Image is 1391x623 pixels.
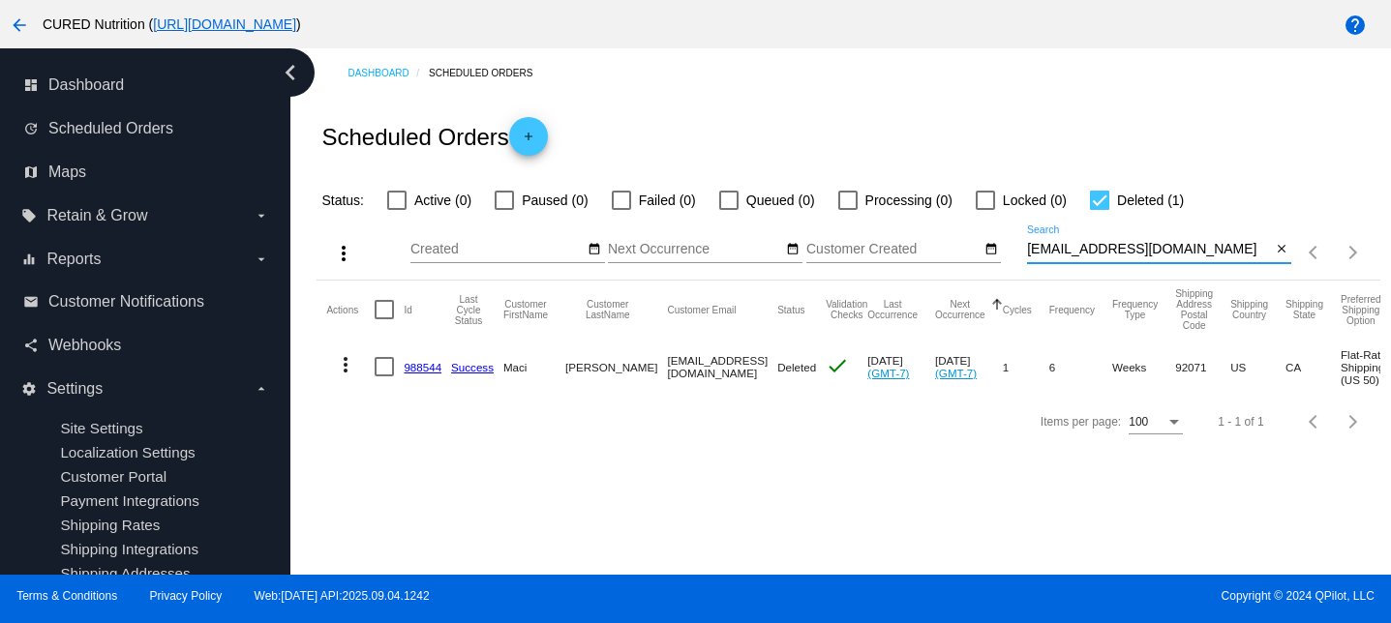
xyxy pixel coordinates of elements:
mat-header-cell: Actions [326,281,375,339]
span: Deleted (1) [1117,189,1184,212]
i: arrow_drop_down [254,252,269,267]
mat-cell: 92071 [1175,339,1230,395]
span: Queued (0) [746,189,815,212]
mat-cell: [EMAIL_ADDRESS][DOMAIN_NAME] [667,339,777,395]
button: Change sorting for ShippingPostcode [1175,288,1213,331]
i: arrow_drop_down [254,381,269,397]
a: Scheduled Orders [429,58,550,88]
span: Active (0) [414,189,471,212]
span: Locked (0) [1003,189,1067,212]
a: Customer Portal [60,468,166,485]
button: Change sorting for ShippingState [1285,299,1323,320]
button: Change sorting for PreferredShippingOption [1341,294,1381,326]
div: 1 - 1 of 1 [1218,415,1263,429]
a: Success [451,361,494,373]
a: Web:[DATE] API:2025.09.04.1242 [255,589,430,603]
mat-select: Items per page: [1129,416,1183,430]
span: Status: [321,193,364,208]
span: Failed (0) [639,189,696,212]
i: share [23,338,39,353]
a: (GMT-7) [935,367,977,379]
button: Change sorting for Id [404,304,411,315]
mat-cell: 6 [1049,339,1112,395]
button: Change sorting for FrequencyType [1112,299,1158,320]
a: Shipping Integrations [60,541,198,557]
a: Site Settings [60,420,142,436]
mat-cell: CA [1285,339,1341,395]
a: [URL][DOMAIN_NAME] [153,16,296,32]
mat-cell: [DATE] [935,339,1003,395]
span: Scheduled Orders [48,120,173,137]
span: 100 [1129,415,1148,429]
button: Change sorting for CustomerFirstName [503,299,548,320]
a: email Customer Notifications [23,286,269,317]
a: 988544 [404,361,441,373]
span: Retain & Grow [46,207,147,224]
div: Items per page: [1041,415,1121,429]
h2: Scheduled Orders [321,117,547,156]
a: Privacy Policy [150,589,223,603]
mat-icon: date_range [984,242,998,257]
span: Processing (0) [865,189,953,212]
a: Localization Settings [60,444,195,460]
a: Terms & Conditions [16,589,117,603]
span: Deleted [777,361,816,373]
mat-cell: US [1230,339,1285,395]
span: Settings [46,380,103,398]
span: CURED Nutrition ( ) [43,16,301,32]
mat-icon: more_vert [332,242,355,265]
button: Previous page [1295,233,1334,272]
span: Maps [48,163,86,181]
button: Change sorting for Frequency [1049,304,1095,315]
a: map Maps [23,157,269,188]
mat-icon: check [826,354,849,377]
mat-icon: arrow_back [8,14,31,37]
button: Clear [1271,240,1291,260]
a: dashboard Dashboard [23,70,269,101]
button: Change sorting for Cycles [1003,304,1032,315]
a: update Scheduled Orders [23,113,269,144]
button: Next page [1334,233,1373,272]
i: email [23,294,39,310]
a: share Webhooks [23,330,269,361]
mat-icon: more_vert [334,353,357,376]
a: Shipping Rates [60,517,160,533]
mat-icon: date_range [588,242,601,257]
mat-icon: close [1275,242,1288,257]
mat-icon: add [517,130,540,153]
button: Change sorting for LastOccurrenceUtc [867,299,918,320]
mat-cell: [DATE] [867,339,935,395]
i: equalizer [21,252,37,267]
i: settings [21,381,37,397]
a: Dashboard [348,58,429,88]
a: Payment Integrations [60,492,199,509]
a: Shipping Addresses [60,565,190,581]
mat-icon: date_range [786,242,800,257]
input: Customer Created [806,242,981,257]
a: (GMT-7) [867,367,909,379]
span: Customer Notifications [48,293,204,311]
mat-cell: Weeks [1112,339,1175,395]
button: Change sorting for NextOccurrenceUtc [935,299,985,320]
mat-cell: Maci [503,339,565,395]
button: Change sorting for ShippingCountry [1230,299,1268,320]
mat-icon: help [1344,14,1367,37]
span: Copyright © 2024 QPilot, LLC [712,589,1375,603]
button: Change sorting for CustomerLastName [565,299,650,320]
i: dashboard [23,77,39,93]
button: Change sorting for CustomerEmail [667,304,736,315]
mat-cell: 1 [1003,339,1049,395]
button: Previous page [1295,402,1334,441]
input: Search [1027,242,1271,257]
span: Paused (0) [522,189,588,212]
mat-cell: [PERSON_NAME] [565,339,667,395]
span: Reports [46,251,101,268]
input: Next Occurrence [608,242,782,257]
